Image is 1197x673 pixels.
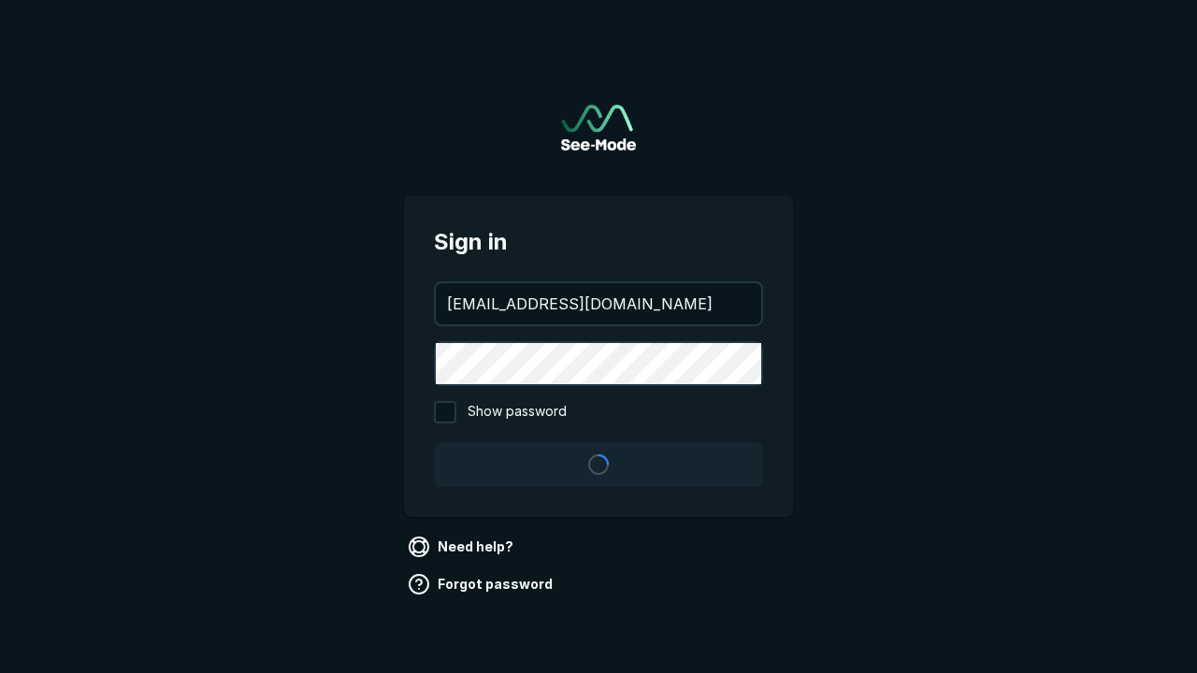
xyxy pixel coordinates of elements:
a: Go to sign in [561,105,636,150]
span: Sign in [434,225,763,259]
span: Show password [468,401,567,423]
a: Forgot password [404,569,560,599]
img: See-Mode Logo [561,105,636,150]
a: Need help? [404,532,521,562]
input: your@email.com [436,283,761,324]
